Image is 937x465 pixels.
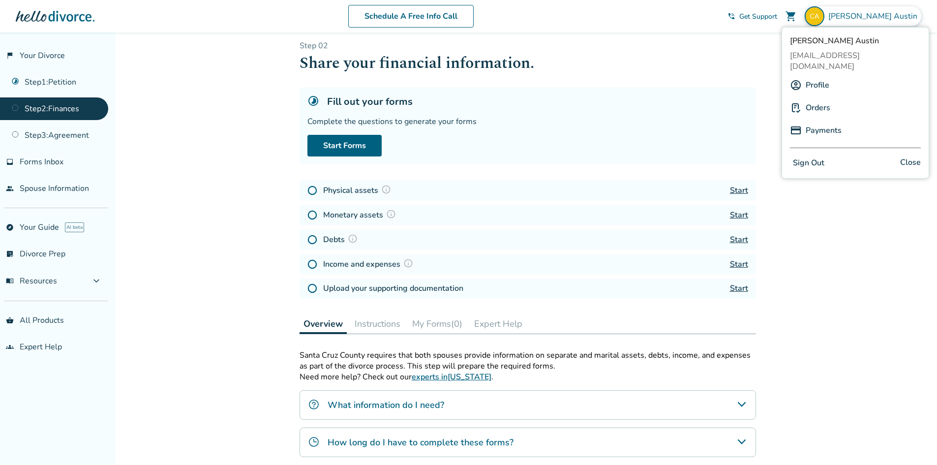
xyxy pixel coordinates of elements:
[6,276,57,286] span: Resources
[6,316,14,324] span: shopping_basket
[806,121,842,140] a: Payments
[300,40,756,51] p: Step 0 2
[300,51,756,75] h1: Share your financial information.
[300,390,756,420] div: What information do I need?
[730,234,748,245] a: Start
[900,156,921,170] span: Close
[6,185,14,192] span: people
[323,209,399,221] h4: Monetary assets
[328,436,514,449] h4: How long do I have to complete these forms?
[348,5,474,28] a: Schedule A Free Info Call
[308,399,320,410] img: What information do I need?
[381,185,391,194] img: Question Mark
[408,314,466,334] button: My Forms(0)
[308,436,320,448] img: How long do I have to complete these forms?
[307,116,748,127] div: Complete the questions to generate your forms
[6,277,14,285] span: menu_book
[730,283,748,294] a: Start
[790,50,921,72] span: [EMAIL_ADDRESS][DOMAIN_NAME]
[790,124,802,136] img: P
[790,156,827,170] button: Sign Out
[323,282,463,294] h4: Upload your supporting documentation
[307,259,317,269] img: Not Started
[806,98,830,117] a: Orders
[307,186,317,195] img: Not Started
[323,233,361,246] h4: Debts
[403,258,413,268] img: Question Mark
[307,235,317,245] img: Not Started
[806,76,829,94] a: Profile
[91,275,102,287] span: expand_more
[328,399,444,411] h4: What information do I need?
[351,314,404,334] button: Instructions
[730,185,748,196] a: Start
[300,314,347,334] button: Overview
[739,12,777,21] span: Get Support
[412,372,491,382] a: experts in[US_STATE]
[730,210,748,220] a: Start
[323,184,394,197] h4: Physical assets
[20,156,63,167] span: Forms Inbox
[386,209,396,219] img: Question Mark
[470,314,526,334] button: Expert Help
[65,222,84,232] span: AI beta
[805,6,824,26] img: bills4craignsusie@comcast.net
[307,135,382,156] a: Start Forms
[307,210,317,220] img: Not Started
[307,283,317,293] img: Not Started
[790,79,802,91] img: A
[348,234,358,244] img: Question Mark
[730,259,748,270] a: Start
[727,12,777,21] a: phone_in_talkGet Support
[6,223,14,231] span: explore
[6,52,14,60] span: flag_2
[323,258,416,271] h4: Income and expenses
[6,158,14,166] span: inbox
[327,95,413,108] h5: Fill out your forms
[790,102,802,114] img: P
[727,12,735,20] span: phone_in_talk
[828,11,921,22] span: [PERSON_NAME] Austin
[785,10,797,22] span: shopping_cart
[300,350,756,372] p: Santa Cruz County requires that both spouses provide information on separate and marital assets, ...
[300,428,756,457] div: How long do I have to complete these forms?
[300,372,756,382] p: Need more help? Check out our .
[6,343,14,351] span: groups
[790,35,921,46] span: [PERSON_NAME] Austin
[6,250,14,258] span: list_alt_check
